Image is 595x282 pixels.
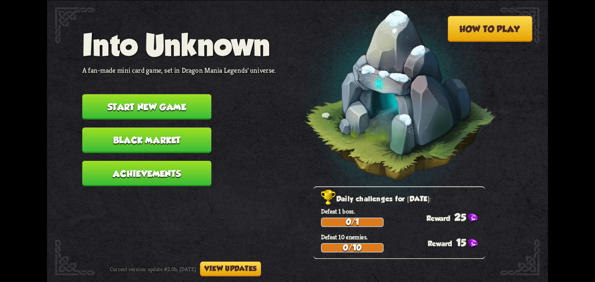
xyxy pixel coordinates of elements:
div: 0/1 [322,218,383,226]
button: View updates [200,261,261,276]
button: Start new game [82,94,212,119]
div: 0/10 [322,244,383,251]
h1: Into Unknown [82,27,276,61]
div: Current version: update #2.0b, [DATE] [110,261,261,276]
button: Achievements [82,160,212,186]
p: Defeat 10 enemies. [321,233,485,241]
div: 15 [428,237,485,248]
div: 25 [426,211,486,223]
p: Defeat 1 boss. [321,207,485,215]
button: How to play [448,16,533,41]
button: Black Market [82,127,212,153]
img: Golden_Trophy_Icon.png [321,190,336,205]
p: A fan-made mini card game, set in Dragon Mania Legends' universe. [82,65,276,75]
h2: Daily challenges for [DATE]: [321,193,485,205]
